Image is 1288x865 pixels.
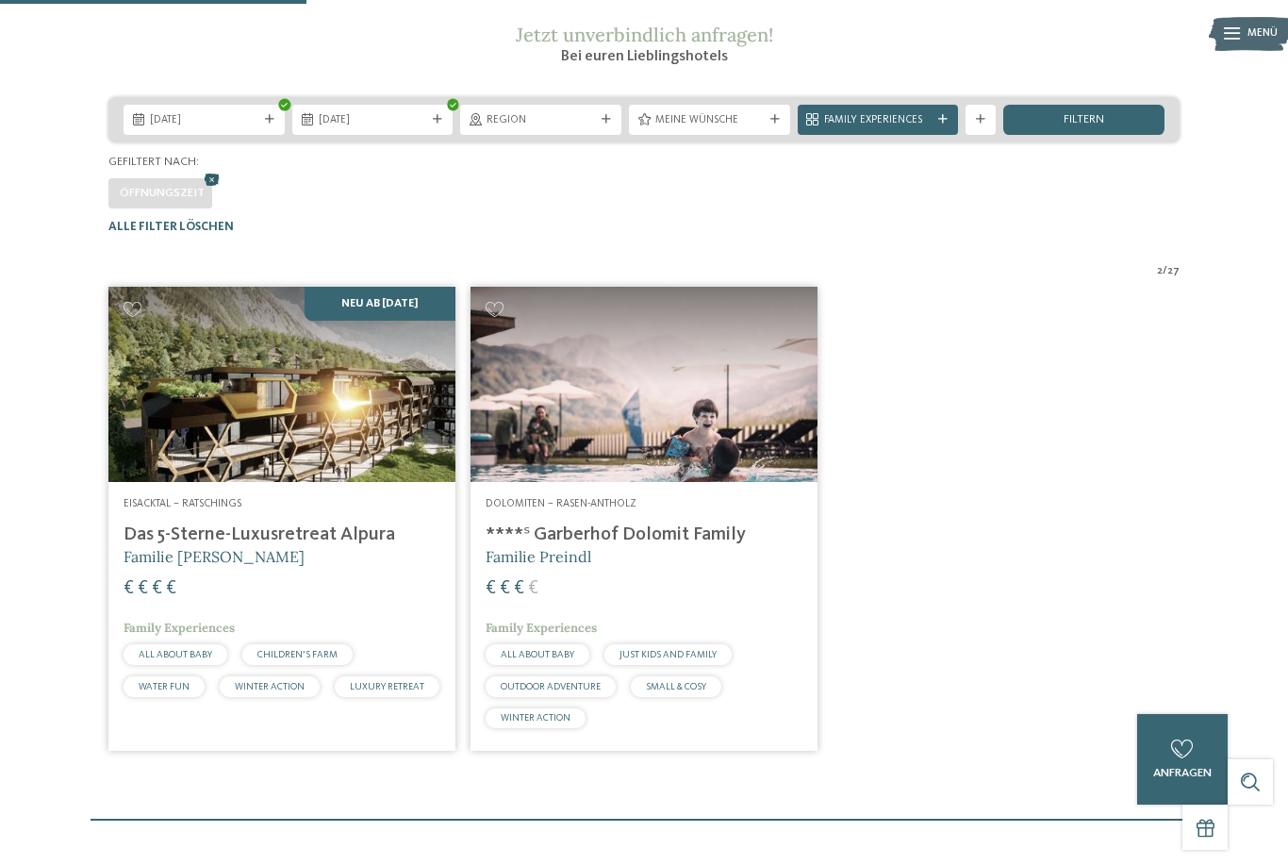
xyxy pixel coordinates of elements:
[166,579,176,598] span: €
[501,650,574,659] span: ALL ABOUT BABY
[655,113,764,128] span: Meine Wünsche
[471,287,817,751] a: Familienhotels gesucht? Hier findet ihr die besten! Dolomiten – Rasen-Antholz ****ˢ Garberhof Dol...
[1153,767,1212,779] span: anfragen
[139,650,212,659] span: ALL ABOUT BABY
[124,498,241,509] span: Eisacktal – Ratschings
[824,113,933,128] span: Family Experiences
[257,650,338,659] span: CHILDREN’S FARM
[124,620,235,636] span: Family Experiences
[350,682,424,691] span: LUXURY RETREAT
[139,682,190,691] span: WATER FUN
[501,713,570,723] span: WINTER ACTION
[486,579,496,598] span: €
[108,287,455,751] a: Familienhotels gesucht? Hier findet ihr die besten! Neu ab [DATE] Eisacktal – Ratschings Das 5-St...
[152,579,162,598] span: €
[1163,264,1167,279] span: /
[235,682,305,691] span: WINTER ACTION
[124,579,134,598] span: €
[138,579,148,598] span: €
[471,287,817,482] img: Familienhotels gesucht? Hier findet ihr die besten!
[528,579,538,598] span: €
[108,221,234,233] span: Alle Filter löschen
[516,23,773,46] span: Jetzt unverbindlich anfragen!
[619,650,717,659] span: JUST KIDS AND FAMILY
[646,682,706,691] span: SMALL & COSY
[108,287,455,482] img: Familienhotels gesucht? Hier findet ihr die besten!
[514,579,524,598] span: €
[124,524,440,546] h4: Das 5-Sterne-Luxusretreat Alpura
[108,156,199,168] span: Gefiltert nach:
[1167,264,1180,279] span: 27
[486,498,636,509] span: Dolomiten – Rasen-Antholz
[1064,114,1104,126] span: filtern
[120,187,205,199] span: Öffnungszeit
[124,547,305,566] span: Familie [PERSON_NAME]
[1137,714,1228,805] a: anfragen
[486,547,591,566] span: Familie Preindl
[501,682,601,691] span: OUTDOOR ADVENTURE
[561,49,728,64] span: Bei euren Lieblingshotels
[487,113,595,128] span: Region
[486,524,802,546] h4: ****ˢ Garberhof Dolomit Family
[150,113,258,128] span: [DATE]
[319,113,427,128] span: [DATE]
[486,620,597,636] span: Family Experiences
[1157,264,1163,279] span: 2
[500,579,510,598] span: €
